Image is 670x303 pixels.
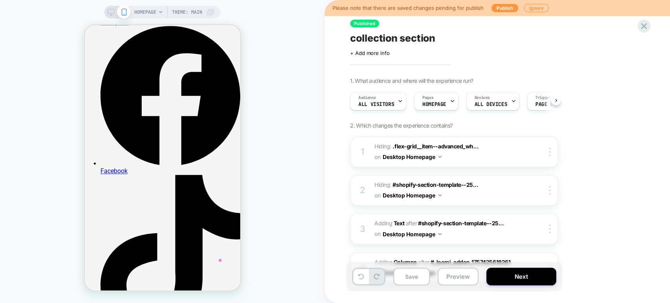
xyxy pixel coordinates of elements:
span: + Add more info [350,50,389,56]
span: Devices [475,95,490,100]
span: Pages [422,95,433,100]
a: Facebook [16,135,155,150]
div: 1 [359,144,367,160]
img: down arrow [438,233,442,235]
span: #_loomi_addon_1757425618261 [431,259,510,265]
span: Hiding : [374,141,524,162]
span: Audience [358,95,376,100]
span: on [374,190,380,200]
button: Next [486,268,556,285]
span: ALL DEVICES [475,102,507,107]
button: Publish [491,4,518,12]
span: HOMEPAGE [134,6,156,18]
img: close [549,186,551,195]
button: Ignore [524,4,549,12]
span: AFTER [405,220,417,226]
img: down arrow [438,194,442,196]
button: Save [393,268,430,285]
img: close [549,225,551,233]
span: Page Load [535,102,562,107]
button: Preview [438,268,478,285]
span: .flex-grid__item--advanced_wh... [393,143,478,150]
img: down arrow [438,156,442,158]
span: Adding [374,259,416,265]
span: All Visitors [358,102,394,107]
span: Theme: MAIN [172,6,202,18]
div: 2 [359,183,367,198]
span: Hiding : [374,180,524,201]
span: #shopify-section-template--25... [393,181,478,188]
span: 2. Which changes the experience contains? [350,122,453,129]
span: Adding [374,220,404,226]
span: Facebook [16,142,43,150]
b: Columns [394,259,417,265]
button: Desktop Homepage [383,228,442,240]
span: 1. What audience and where will the experience run? [350,77,473,84]
b: Text [394,220,404,226]
img: close [549,148,551,156]
span: Published [350,20,379,27]
span: Trigger [535,95,551,100]
span: #shopify-section-template--25... [418,220,504,226]
button: Desktop Homepage [383,190,442,201]
span: on [374,229,380,239]
span: AFTER [418,259,429,265]
span: collection section [350,32,435,44]
button: Desktop Homepage [383,151,442,162]
div: 4 [359,260,367,276]
div: 3 [359,221,367,237]
span: HOMEPAGE [422,102,446,107]
span: on [374,152,380,162]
